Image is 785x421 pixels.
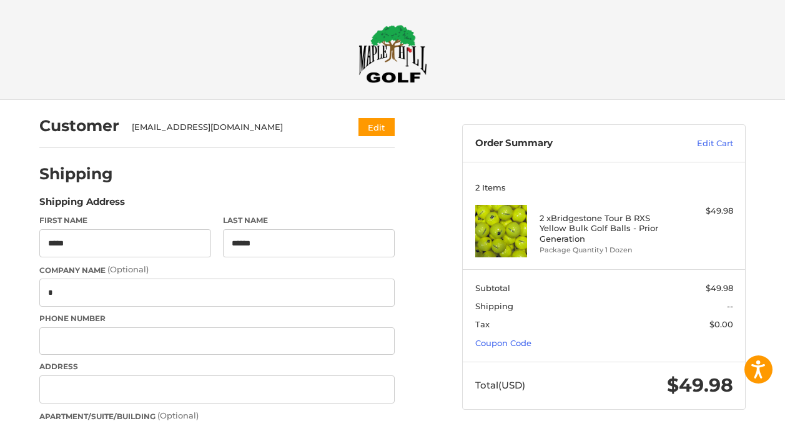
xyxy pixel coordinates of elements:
a: Edit Cart [651,137,733,150]
h4: 2 x Bridgestone Tour B RXS Yellow Bulk Golf Balls - Prior Generation [540,213,666,244]
label: Company Name [39,264,395,276]
div: [EMAIL_ADDRESS][DOMAIN_NAME] [132,121,335,134]
span: Shipping [475,301,513,311]
button: Edit [358,118,395,136]
h3: 2 Items [475,182,733,192]
div: $49.98 [668,205,733,217]
label: Phone Number [39,313,395,324]
span: $49.98 [706,283,733,293]
small: (Optional) [157,410,199,420]
span: -- [727,301,733,311]
label: Address [39,361,395,372]
legend: Shipping Address [39,195,125,215]
iframe: Gorgias live chat messenger [12,367,149,409]
label: Last Name [223,215,395,226]
a: Coupon Code [475,338,531,348]
span: $49.98 [667,374,733,397]
h3: Order Summary [475,137,651,150]
span: $0.00 [709,319,733,329]
h2: Shipping [39,164,113,184]
li: Package Quantity 1 Dozen [540,245,666,255]
img: Maple Hill Golf [358,24,427,83]
label: First Name [39,215,211,226]
span: Total (USD) [475,379,525,391]
span: Subtotal [475,283,510,293]
small: (Optional) [107,264,149,274]
h2: Customer [39,116,119,136]
span: Tax [475,319,490,329]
